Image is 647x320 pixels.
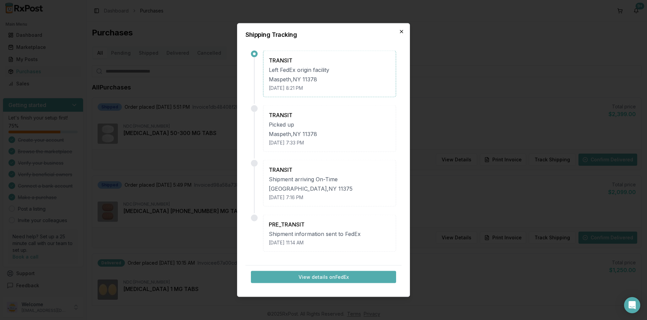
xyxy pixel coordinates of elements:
button: View details onFedEx [251,271,396,283]
div: [GEOGRAPHIC_DATA] , NY 11375 [269,185,390,193]
div: PRE_TRANSIT [269,220,390,229]
div: [DATE] 11:14 AM [269,239,390,246]
div: [DATE] 7:33 PM [269,139,390,146]
div: [DATE] 8:21 PM [269,85,390,91]
div: Left FedEx origin facility [269,66,390,74]
div: TRANSIT [269,166,390,174]
div: Shipment arriving On-Time [269,175,390,183]
div: TRANSIT [269,111,390,119]
div: TRANSIT [269,56,390,64]
div: Picked up [269,121,390,129]
h2: Shipping Tracking [245,32,402,38]
div: Maspeth , NY 11378 [269,75,390,83]
div: Shipment information sent to FedEx [269,230,390,238]
div: [DATE] 7:16 PM [269,194,390,201]
div: Maspeth , NY 11378 [269,130,390,138]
